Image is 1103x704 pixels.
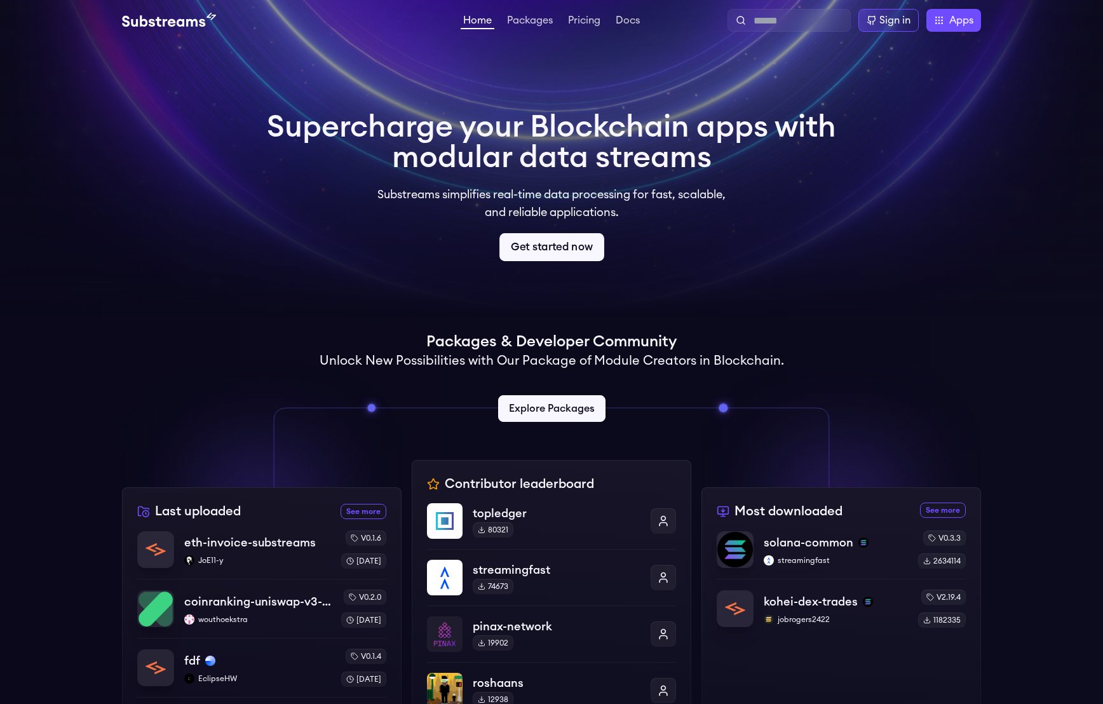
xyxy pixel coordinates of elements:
h1: Supercharge your Blockchain apps with modular data streams [267,112,836,173]
p: solana-common [764,534,853,552]
img: jobrogers2422 [764,614,774,625]
p: topledger [473,504,640,522]
div: [DATE] [341,553,386,569]
img: solana [858,538,869,548]
a: solana-commonsolana-commonsolanastreamingfaststreamingfastv0.3.32634114 [717,531,966,579]
img: pinax-network [427,616,463,652]
img: JoE11-y [184,555,194,565]
img: eth-invoice-substreams [138,532,173,567]
a: topledgertopledger80321 [427,503,676,549]
img: streamingfast [427,560,463,595]
div: 80321 [473,522,513,538]
a: Home [461,15,494,29]
img: solana-common [717,532,753,567]
div: [DATE] [341,672,386,687]
p: streamingfast [764,555,908,565]
div: v0.1.4 [346,649,386,664]
img: wouthoekstra [184,614,194,625]
div: v0.2.0 [344,590,386,605]
p: kohei-dex-trades [764,593,858,611]
span: Apps [949,13,973,28]
div: v2.19.4 [921,590,966,605]
a: kohei-dex-tradeskohei-dex-tradessolanajobrogers2422jobrogers2422v2.19.41182335 [717,579,966,628]
div: v0.1.6 [346,531,386,546]
div: v0.3.3 [923,531,966,546]
div: 19902 [473,635,513,651]
p: coinranking-uniswap-v3-forks [184,593,331,611]
a: coinranking-uniswap-v3-forkscoinranking-uniswap-v3-forkswouthoekstrawouthoekstrav0.2.0[DATE] [137,579,386,638]
img: base [205,656,215,666]
a: Explore Packages [498,395,606,422]
h1: Packages & Developer Community [426,332,677,352]
img: coinranking-uniswap-v3-forks [138,591,173,626]
img: Substream's logo [122,13,216,28]
div: 2634114 [918,553,966,569]
div: 1182335 [918,613,966,628]
img: topledger [427,503,463,539]
a: See more most downloaded packages [920,503,966,518]
a: pinax-networkpinax-network19902 [427,606,676,662]
a: Docs [613,15,642,28]
p: eth-invoice-substreams [184,534,316,552]
img: streamingfast [764,555,774,565]
a: Packages [504,15,555,28]
p: fdf [184,652,200,670]
div: [DATE] [341,613,386,628]
a: Sign in [858,9,919,32]
p: jobrogers2422 [764,614,908,625]
a: fdffdfbaseEclipseHWEclipseHWv0.1.4[DATE] [137,638,386,697]
p: streamingfast [473,561,640,579]
img: solana [863,597,873,607]
p: wouthoekstra [184,614,331,625]
p: JoE11-y [184,555,331,565]
p: pinax-network [473,618,640,635]
img: fdf [138,650,173,686]
a: streamingfaststreamingfast74673 [427,549,676,606]
h2: Unlock New Possibilities with Our Package of Module Creators in Blockchain. [320,352,784,370]
p: EclipseHW [184,674,331,684]
a: Get started now [499,233,604,261]
p: Substreams simplifies real-time data processing for fast, scalable, and reliable applications. [369,186,734,221]
div: Sign in [879,13,910,28]
a: Pricing [565,15,603,28]
a: See more recently uploaded packages [341,504,386,519]
img: kohei-dex-trades [717,591,753,626]
a: eth-invoice-substreamseth-invoice-substreamsJoE11-yJoE11-yv0.1.6[DATE] [137,531,386,579]
img: EclipseHW [184,674,194,684]
div: 74673 [473,579,513,594]
p: roshaans [473,674,640,692]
